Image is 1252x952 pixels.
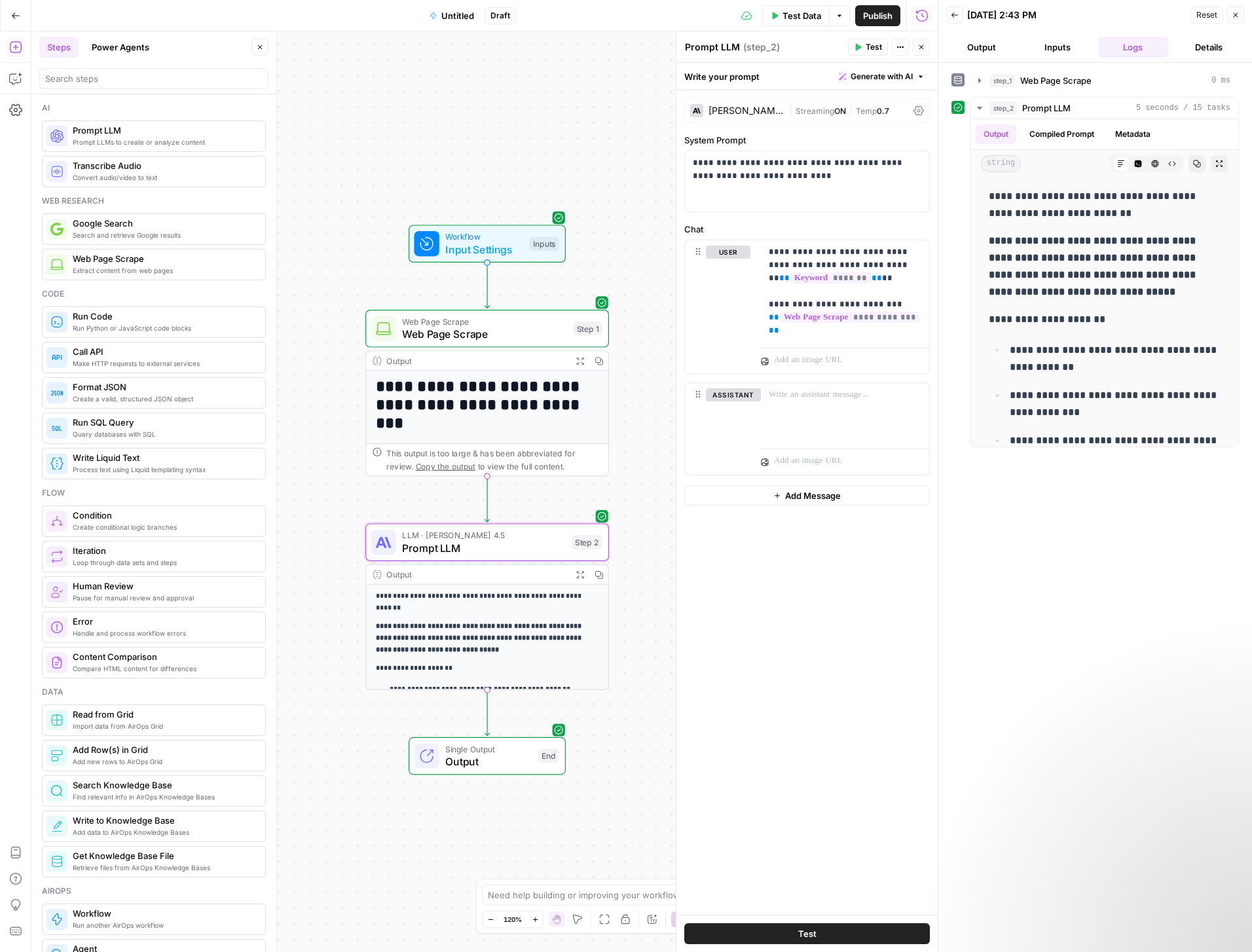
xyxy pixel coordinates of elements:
span: LLM · [PERSON_NAME] 4.5 [402,529,566,541]
span: Prompt LLM [1022,101,1071,115]
span: 120% [504,914,522,925]
span: Format JSON [73,380,255,394]
img: vrinnnclop0vshvmafd7ip1g7ohf [50,656,64,669]
g: Edge from start to step_1 [485,263,489,308]
span: Run SQL Query [73,416,255,429]
span: Retrieve files from AirOps Knowledge Bases [73,862,255,873]
span: Run Python or JavaScript code blocks [73,323,255,333]
div: Flow [42,487,266,499]
span: Make HTTP requests to external services [73,358,255,369]
span: Search and retrieve Google results [73,230,255,240]
button: Generate with AI [834,68,930,85]
span: Draft [490,10,510,22]
button: 5 seconds / 15 tasks [970,98,1238,119]
button: Output [946,37,1017,58]
span: Pause for manual review and approval [73,593,255,603]
span: Query databases with SQL [73,429,255,439]
span: Search Knowledge Base [73,778,255,792]
span: Run Code [73,310,255,323]
span: Test [798,927,817,940]
span: Web Page Scrape [1020,74,1092,87]
button: Test Data [762,5,829,26]
div: Step 1 [574,321,602,336]
span: Workflow [73,907,255,920]
span: Handle and process workflow errors [73,628,255,638]
span: Untitled [441,9,474,22]
button: Steps [39,37,79,58]
button: Output [976,124,1016,144]
span: Add Row(s) in Grid [73,743,255,756]
g: Edge from step_1 to step_2 [485,476,489,522]
span: Web Page Scrape [402,315,567,327]
span: Create conditional logic branches [73,522,255,532]
span: Streaming [796,106,834,116]
button: Metadata [1107,124,1158,144]
span: Test Data [782,9,821,22]
span: Temp [856,106,877,116]
div: This output is too large & has been abbreviated for review. to view the full content. [386,447,602,472]
button: Compiled Prompt [1022,124,1102,144]
span: Error [73,615,255,628]
div: Single OutputOutputEnd [365,737,609,775]
span: Prompt LLM [73,124,255,137]
span: Loop through data sets and steps [73,557,255,568]
span: ON [834,106,846,116]
span: Prompt LLMs to create or analyze content [73,137,255,147]
span: | [789,103,796,117]
span: Create a valid, structured JSON object [73,394,255,404]
div: 5 seconds / 15 tasks [970,119,1238,447]
span: Convert audio/video to text [73,172,255,183]
div: Code [42,288,266,300]
span: Human Review [73,579,255,593]
label: System Prompt [684,134,930,147]
div: Step 2 [572,535,602,549]
span: step_1 [990,74,1015,87]
span: Reset [1196,9,1217,21]
span: Web Page Scrape [402,326,567,342]
button: user [706,246,750,259]
span: step_2 [990,101,1017,115]
button: Power Agents [84,37,157,58]
div: End [538,749,559,763]
input: Search steps [45,72,263,85]
span: Read from Grid [73,708,255,721]
span: Call API [73,345,255,358]
span: ( step_2 ) [743,41,780,54]
button: 0 ms [970,70,1238,91]
div: Output [386,568,566,581]
span: Write Liquid Text [73,451,255,464]
span: 0.7 [877,106,889,116]
span: Transcribe Audio [73,159,255,172]
button: Test [684,923,930,944]
button: Reset [1190,7,1223,24]
div: assistant [685,383,750,475]
span: 5 seconds / 15 tasks [1136,102,1230,114]
span: Web Page Scrape [73,252,255,265]
div: Web research [42,195,266,207]
span: Generate with AI [851,71,913,82]
span: Single Output [445,742,532,755]
span: Process text using Liquid templating syntax [73,464,255,475]
label: Chat [684,223,930,236]
button: assistant [706,388,761,401]
button: Test [848,39,888,56]
span: Prompt LLM [402,540,566,556]
span: Add Message [785,489,841,502]
span: Add new rows to AirOps Grid [73,756,255,767]
button: Inputs [1022,37,1093,58]
span: Import data from AirOps Grid [73,721,255,731]
span: Write to Knowledge Base [73,814,255,827]
textarea: Prompt LLM [685,41,740,54]
span: Extract content from web pages [73,265,255,276]
span: Iteration [73,544,255,557]
div: Inputs [530,236,559,251]
g: Edge from step_2 to end [485,690,489,736]
div: [PERSON_NAME] 4.5 [709,106,784,115]
button: Details [1173,37,1244,58]
span: Google Search [73,217,255,230]
span: Content Comparison [73,650,255,663]
div: WorkflowInput SettingsInputs [365,225,609,263]
span: Output [445,754,532,769]
div: Output [386,354,566,367]
span: Publish [863,9,893,22]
